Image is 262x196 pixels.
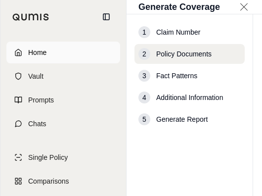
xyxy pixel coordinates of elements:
span: Vault [28,71,44,81]
a: Comparisons [6,170,120,192]
span: Claim Number [156,27,200,37]
button: Collapse sidebar [98,9,114,25]
span: Home [28,48,46,57]
span: Single Policy [28,152,68,162]
div: 2 [138,48,150,60]
div: 4 [138,92,150,103]
a: Single Policy [6,147,120,168]
a: Chats [6,113,120,135]
span: Policy Documents [156,49,212,59]
a: Home [6,42,120,63]
a: Vault [6,65,120,87]
span: Additional Information [156,93,223,102]
span: Fact Patterns [156,71,197,81]
span: Prompts [28,95,54,105]
div: 3 [138,70,150,82]
span: Chats [28,119,46,129]
div: 5 [138,113,150,125]
div: 1 [138,26,150,38]
span: Comparisons [28,176,69,186]
a: Prompts [6,89,120,111]
img: Qumis Logo [12,13,49,21]
span: Generate Report [156,114,208,124]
